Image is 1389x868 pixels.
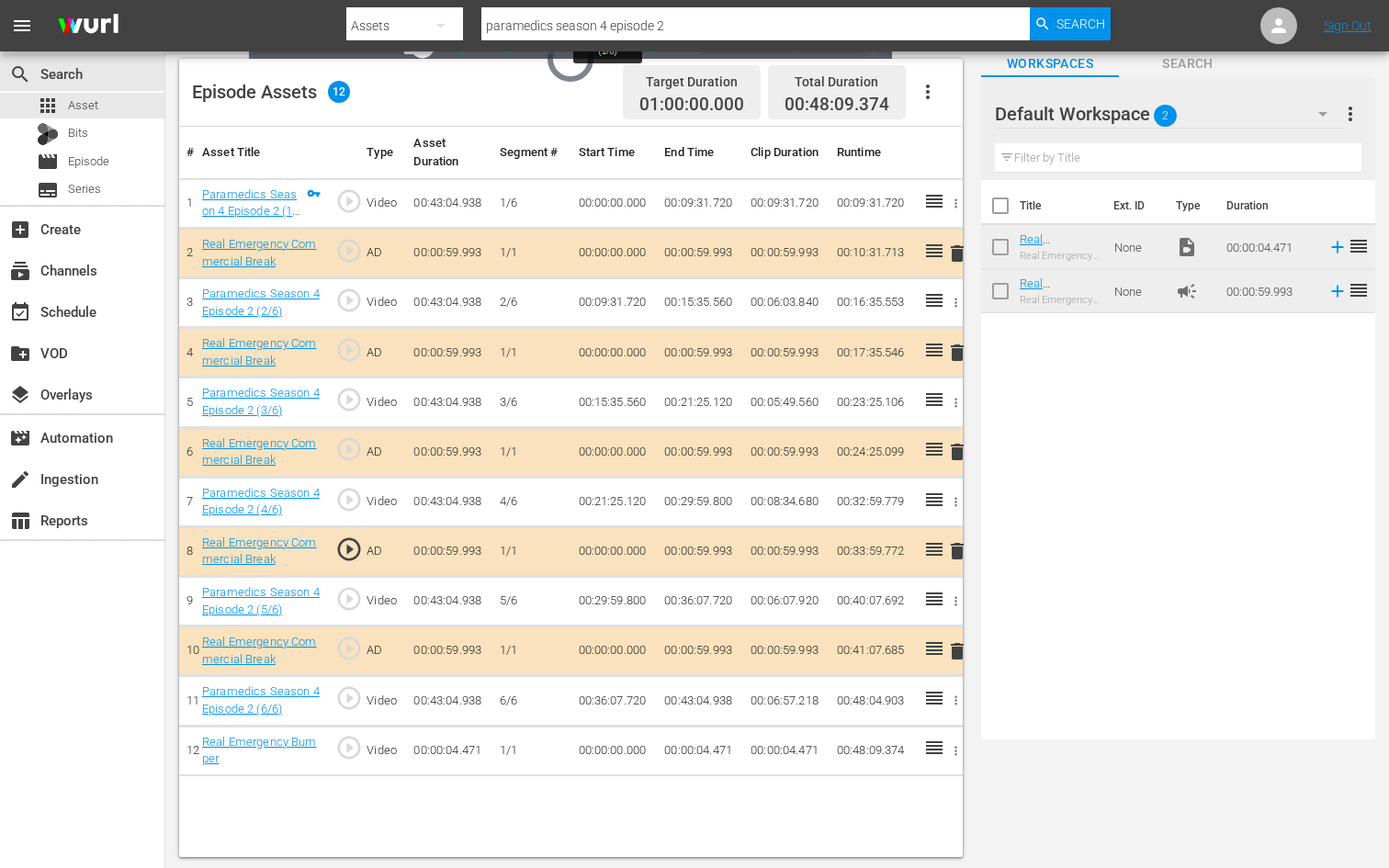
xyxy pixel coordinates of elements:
span: Episode [68,152,109,171]
th: Segment # [492,127,570,179]
a: Real Emergency Commercial Break [1020,276,1084,332]
span: Bits [68,124,88,142]
div: Bits [37,123,59,145]
td: 12 [179,726,195,775]
a: Sign Out [1324,18,1372,33]
span: Workspaces [981,52,1119,75]
button: delete [946,637,968,664]
span: Search [1119,52,1257,75]
span: play_circle_outline [335,237,363,265]
td: None [1107,269,1169,313]
a: Real Emergency Commercial Break [202,336,317,367]
td: 00:36:07.720 [571,676,658,726]
td: 00:00:59.993 [743,626,830,676]
span: Automation [9,427,31,449]
td: 00:00:04.471 [657,726,743,775]
td: 00:24:25.099 [830,427,916,477]
button: delete [946,439,968,466]
td: 5/6 [492,577,570,626]
a: Real Emergency Bumper [202,735,317,766]
td: 00:09:31.720 [830,178,916,228]
td: 2/6 [492,278,570,328]
td: 00:40:07.692 [830,577,916,626]
td: None [1107,225,1169,269]
button: Exit Fullscreen [855,31,892,59]
span: delete [946,540,968,562]
span: play_circle_outline [335,287,363,314]
td: 00:29:59.800 [571,577,658,626]
td: 00:43:04.938 [406,178,492,228]
th: Asset Duration [406,127,492,179]
span: Search [9,63,31,85]
th: Title [1020,180,1102,231]
button: Search [1030,7,1111,40]
a: Paramedics Season 4 Episode 2 (4/6) [202,486,320,517]
td: 00:00:00.000 [571,626,658,676]
td: 6/6 [492,676,570,726]
td: 4/6 [492,477,570,526]
td: AD [359,228,406,277]
td: 00:43:04.938 [406,477,492,526]
span: play_circle_outline [335,585,363,613]
td: 00:00:59.993 [743,328,830,378]
a: Real Emergency Bumper [1020,232,1078,274]
td: AD [359,427,406,477]
span: reorder [1348,279,1370,301]
button: more_vert [1339,92,1361,136]
td: 00:48:04.903 [830,676,916,726]
a: Real Emergency Commercial Break [202,535,317,567]
td: 00:00:59.993 [406,526,492,576]
td: 5 [179,378,195,427]
svg: Add to Episode [1327,237,1348,257]
span: play_circle_outline [335,435,363,463]
span: play_circle_outline [335,386,363,413]
div: Real Emergency Bumper [1020,250,1100,262]
span: Search [1056,7,1105,40]
td: Video [359,378,406,427]
a: Real Emergency Commercial Break [202,237,317,268]
td: 00:00:04.471 [406,726,492,775]
td: 00:00:04.471 [1219,225,1320,269]
td: Video [359,178,406,228]
td: 00:08:34.680 [743,477,830,526]
td: 9 [179,577,195,626]
span: Schedule [9,301,31,323]
div: Episode Assets [192,81,350,103]
td: 1/6 [492,178,570,228]
td: 00:23:25.106 [830,378,916,427]
a: Paramedics Season 4 Episode 2 (3/6) [202,386,320,417]
button: delete [946,538,968,565]
th: Duration [1215,180,1326,231]
td: 00:09:31.720 [657,178,743,228]
td: 00:00:00.000 [571,228,658,277]
span: Series [37,179,59,201]
span: play_circle_outline [335,187,363,215]
td: 00:00:59.993 [406,228,492,277]
th: # [179,127,195,179]
td: 00:00:00.000 [571,526,658,576]
td: 00:00:59.993 [743,526,830,576]
td: 00:43:04.938 [406,278,492,328]
td: 00:48:09.374 [830,726,916,775]
th: Type [359,127,406,179]
td: Video [359,676,406,726]
td: 00:00:00.000 [571,178,658,228]
td: 00:15:35.560 [571,378,658,427]
span: play_circle_outline [335,336,363,364]
a: Paramedics Season 4 Episode 2 (2/6) [202,287,320,318]
th: Type [1165,180,1215,231]
div: Target Duration [639,69,744,95]
th: Runtime [830,127,916,179]
td: 3/6 [492,378,570,427]
td: 00:00:00.000 [571,726,658,775]
span: delete [946,640,968,662]
span: Channels [9,260,31,282]
span: Ad [1176,280,1198,302]
span: table_chart [9,510,31,532]
div: Default Workspace [995,88,1345,140]
div: Real Emergency Commercial Break [1020,294,1100,306]
span: delete [946,342,968,364]
td: 4 [179,328,195,378]
td: 00:21:25.120 [657,378,743,427]
span: menu [11,15,33,37]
